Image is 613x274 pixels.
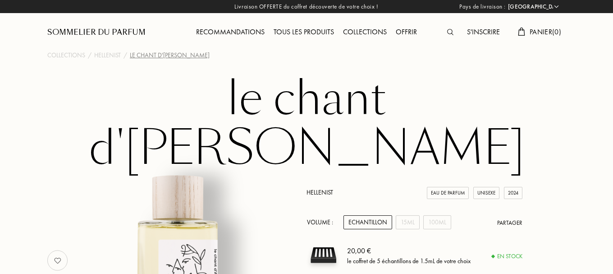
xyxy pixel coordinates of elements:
div: 2024 [504,187,522,199]
div: S'inscrire [462,27,504,38]
div: le chant d'[PERSON_NAME] [130,51,210,60]
a: Hellenist [306,188,333,196]
div: / [88,51,91,60]
img: sample box [306,238,340,272]
div: / [124,51,127,60]
img: search_icn.svg [447,29,453,35]
a: Tous les produits [269,27,339,37]
div: Volume : [306,215,338,229]
img: cart.svg [518,28,525,36]
div: le coffret de 5 échantillons de 1.5mL de votre choix [347,256,471,265]
div: Eau de Parfum [427,187,469,199]
div: Unisexe [473,187,499,199]
a: Collections [47,51,85,60]
div: Tous les produits [269,27,339,38]
span: Pays de livraison : [459,2,506,11]
div: 20,00 € [347,245,471,256]
div: En stock [492,252,522,261]
div: 15mL [396,215,420,229]
a: S'inscrire [462,27,504,37]
span: Panier ( 0 ) [530,27,561,37]
h1: le chant d'[PERSON_NAME] [81,74,532,173]
a: Sommelier du Parfum [47,27,146,38]
img: no_like_p.png [49,251,67,269]
a: Hellenist [94,51,121,60]
a: Offrir [391,27,421,37]
div: Recommandations [192,27,269,38]
a: Collections [339,27,391,37]
div: Echantillon [343,215,392,229]
div: Offrir [391,27,421,38]
div: 100mL [423,215,451,229]
div: Collections [339,27,391,38]
div: Partager [497,218,522,228]
a: Recommandations [192,27,269,37]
